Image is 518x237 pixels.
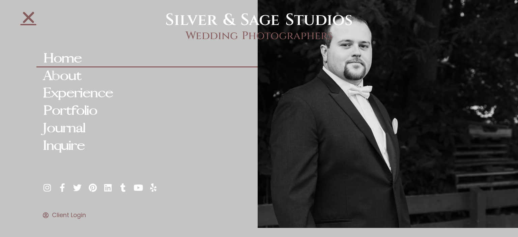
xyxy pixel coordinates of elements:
[36,50,258,67] a: Home
[36,85,258,102] a: Experience
[129,30,388,42] h2: Wedding Photographers
[21,9,36,25] a: Close
[36,102,258,120] a: Portfolio
[43,212,258,219] a: Client Login
[36,120,258,137] a: Journal
[129,10,388,30] h2: Silver & Sage Studios
[36,67,258,85] a: About
[50,212,86,219] span: Client Login
[36,50,258,155] nav: Menu
[36,137,258,155] a: Inquire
